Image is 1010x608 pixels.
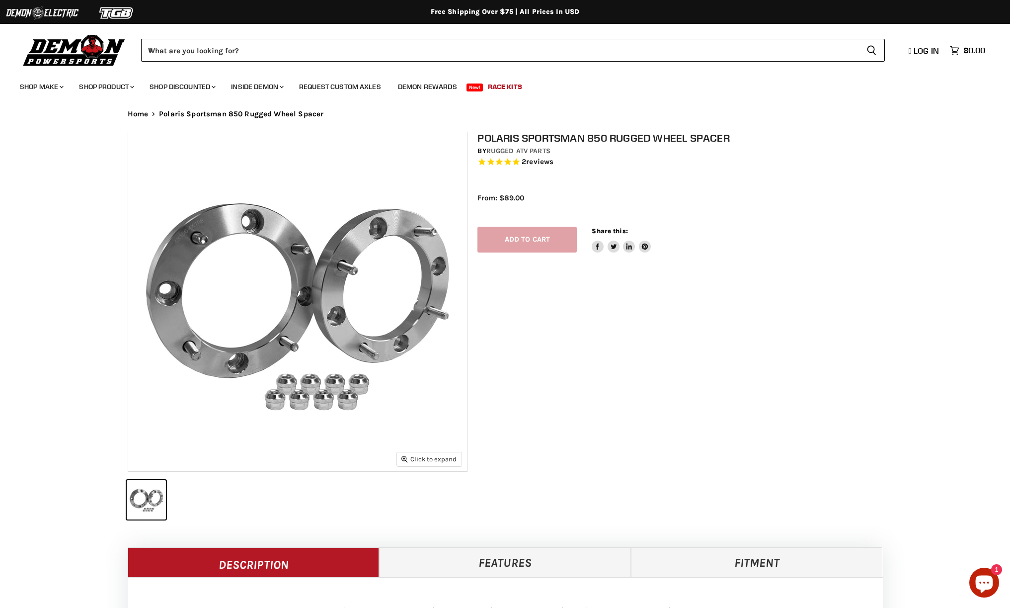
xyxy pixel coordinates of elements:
span: Rated 5.0 out of 5 stars 2 reviews [477,157,893,168]
a: Description [128,547,380,577]
button: Click to expand [397,452,462,466]
span: Log in [914,46,939,56]
a: Demon Rewards [390,77,465,97]
span: $0.00 [963,46,985,55]
span: New! [466,84,483,91]
span: From: $89.00 [477,193,524,202]
a: Request Custom Axles [292,77,388,97]
a: Features [379,547,631,577]
a: Home [128,110,149,118]
a: Shop Discounted [142,77,222,97]
a: Rugged ATV Parts [486,147,550,155]
span: Polaris Sportsman 850 Rugged Wheel Spacer [159,110,323,118]
input: When autocomplete results are available use up and down arrows to review and enter to select [141,39,858,62]
a: Shop Make [12,77,70,97]
img: Demon Electric Logo 2 [5,3,79,22]
span: Share this: [592,227,627,235]
span: 2 reviews [522,157,553,166]
a: Shop Product [72,77,140,97]
span: Click to expand [401,455,457,463]
div: Free Shipping Over $75 | All Prices In USD [108,7,903,16]
aside: Share this: [592,227,651,253]
a: Race Kits [480,77,530,97]
button: Polaris Sportsman 850 Rugged Wheel Spacer thumbnail [127,480,166,520]
button: Search [858,39,885,62]
img: TGB Logo 2 [79,3,154,22]
ul: Main menu [12,73,983,97]
a: Log in [904,46,945,55]
h1: Polaris Sportsman 850 Rugged Wheel Spacer [477,132,893,144]
div: by [477,146,893,157]
a: Fitment [631,547,883,577]
a: $0.00 [945,43,990,58]
nav: Breadcrumbs [108,110,903,118]
inbox-online-store-chat: Shopify online store chat [966,568,1002,600]
form: Product [141,39,885,62]
img: Demon Powersports [20,32,129,68]
a: Inside Demon [224,77,290,97]
img: Polaris Sportsman 850 Rugged Wheel Spacer [128,132,467,471]
span: reviews [526,157,553,166]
